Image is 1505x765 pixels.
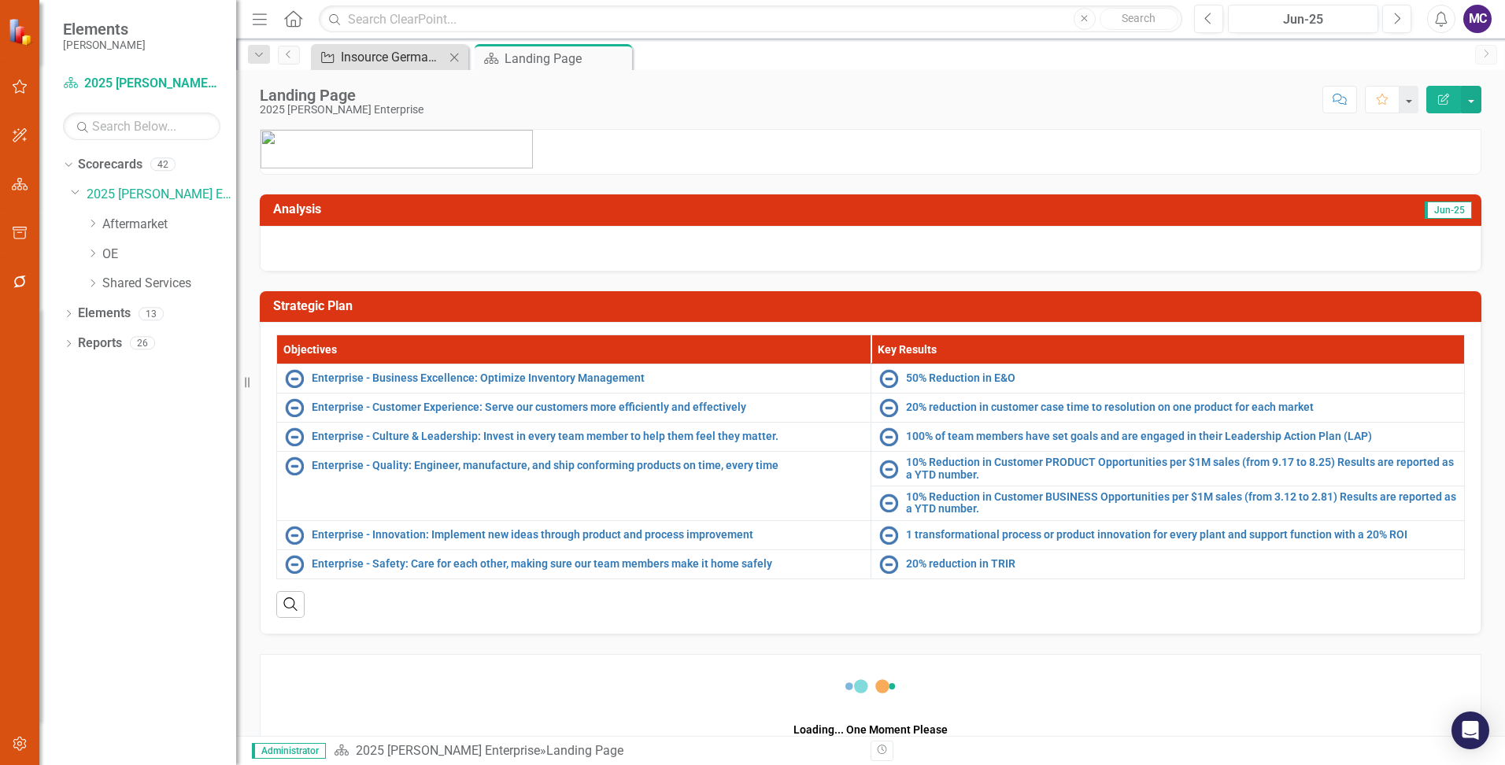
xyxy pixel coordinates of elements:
[315,47,445,67] a: Insource German supplied Grip Step board product
[277,549,871,578] td: Double-Click to Edit Right Click for Context Menu
[102,216,236,234] a: Aftermarket
[1425,201,1472,219] span: Jun-25
[285,427,304,446] img: Not Started
[879,555,898,574] img: Not Started
[546,743,623,758] div: Landing Page
[285,369,304,388] img: Not Started
[312,529,863,541] a: Enterprise - Innovation: Implement new ideas through product and process improvement
[871,364,1465,394] td: Double-Click to Edit Right Click for Context Menu
[1463,5,1492,33] button: MC
[906,456,1457,481] a: 10% Reduction in Customer PRODUCT Opportunities per $1M sales (from 9.17 to 8.25) Results are rep...
[1451,711,1489,749] div: Open Intercom Messenger
[1233,10,1373,29] div: Jun-25
[906,558,1457,570] a: 20% reduction in TRIR
[879,369,898,388] img: Not Started
[505,49,628,68] div: Landing Page
[63,75,220,93] a: 2025 [PERSON_NAME] Enterprise
[102,246,236,264] a: OE
[341,47,445,67] div: Insource German supplied Grip Step board product
[871,394,1465,423] td: Double-Click to Edit Right Click for Context Menu
[1100,8,1178,30] button: Search
[312,372,863,384] a: Enterprise - Business Excellence: Optimize Inventory Management
[793,722,948,737] div: Loading... One Moment Please
[871,520,1465,549] td: Double-Click to Edit Right Click for Context Menu
[285,398,304,417] img: Not Started
[871,423,1465,452] td: Double-Click to Edit Right Click for Context Menu
[139,307,164,320] div: 13
[252,743,326,759] span: Administrator
[285,555,304,574] img: Not Started
[87,186,236,204] a: 2025 [PERSON_NAME] Enterprise
[78,305,131,323] a: Elements
[312,558,863,570] a: Enterprise - Safety: Care for each other, making sure our team members make it home safely
[871,486,1465,520] td: Double-Click to Edit Right Click for Context Menu
[273,299,1474,313] h3: Strategic Plan
[277,394,871,423] td: Double-Click to Edit Right Click for Context Menu
[78,156,142,174] a: Scorecards
[319,6,1182,33] input: Search ClearPoint...
[63,113,220,140] input: Search Below...
[334,742,859,760] div: »
[285,526,304,545] img: Not Started
[277,423,871,452] td: Double-Click to Edit Right Click for Context Menu
[130,337,155,350] div: 26
[1122,12,1156,24] span: Search
[356,743,540,758] a: 2025 [PERSON_NAME] Enterprise
[312,460,863,471] a: Enterprise - Quality: Engineer, manufacture, and ship conforming products on time, every time
[7,17,36,46] img: ClearPoint Strategy
[285,456,304,475] img: Not Started
[906,529,1457,541] a: 1 transformational process or product innovation for every plant and support function with a 20% ROI
[906,431,1457,442] a: 100% of team members have set goals and are engaged in their Leadership Action Plan (LAP)
[277,520,871,549] td: Double-Click to Edit Right Click for Context Menu
[879,493,898,512] img: Not Started
[277,452,871,521] td: Double-Click to Edit Right Click for Context Menu
[879,526,898,545] img: Not Started
[273,202,868,216] h3: Analysis
[871,452,1465,486] td: Double-Click to Edit Right Click for Context Menu
[150,158,176,172] div: 42
[879,460,898,479] img: Not Started
[879,427,898,446] img: Not Started
[906,491,1457,516] a: 10% Reduction in Customer BUSINESS Opportunities per $1M sales (from 3.12 to 2.81) Results are re...
[63,20,146,39] span: Elements
[312,431,863,442] a: Enterprise - Culture & Leadership: Invest in every team member to help them feel they matter.
[906,401,1457,413] a: 20% reduction in customer case time to resolution on one product for each market
[906,372,1457,384] a: 50% Reduction in E&O
[102,275,236,293] a: Shared Services
[260,87,423,104] div: Landing Page
[312,401,863,413] a: Enterprise - Customer Experience: Serve our customers more efficiently and effectively
[260,104,423,116] div: 2025 [PERSON_NAME] Enterprise
[871,549,1465,578] td: Double-Click to Edit Right Click for Context Menu
[1228,5,1378,33] button: Jun-25
[63,39,146,51] small: [PERSON_NAME]
[879,398,898,417] img: Not Started
[78,334,122,353] a: Reports
[277,364,871,394] td: Double-Click to Edit Right Click for Context Menu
